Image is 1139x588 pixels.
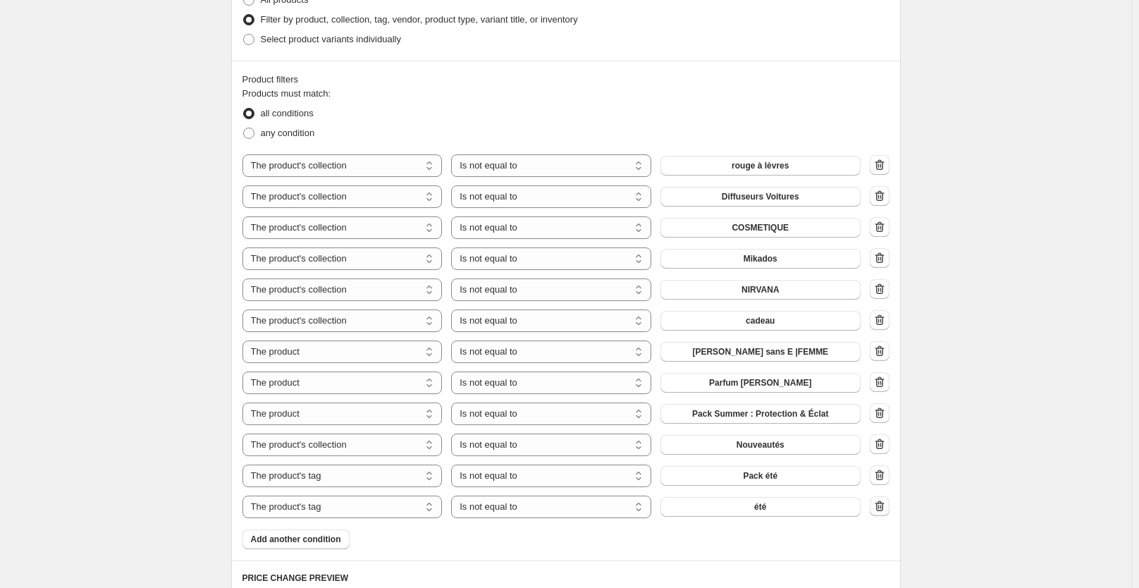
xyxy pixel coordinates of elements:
[242,572,889,584] h6: PRICE CHANGE PREVIEW
[743,470,777,482] span: Pack été
[660,156,861,176] button: rouge à lèvres
[660,280,861,300] button: NIRVANA
[242,88,331,99] span: Products must match:
[737,439,784,451] span: Nouveautés
[660,435,861,455] button: Nouveautés
[660,373,861,393] button: Parfum Nicole Tonnelle
[732,160,789,171] span: rouge à lèvres
[746,315,775,326] span: cadeau
[660,218,861,238] button: COSMETIQUE
[261,34,401,44] span: Select product variants individually
[660,311,861,331] button: cadeau
[660,497,861,517] button: été
[741,284,780,295] span: NIRVANA
[242,73,889,87] div: Product filters
[744,253,777,264] span: Mikados
[660,342,861,362] button: Morgan sans E |FEMME
[732,222,789,233] span: COSMETIQUE
[660,187,861,207] button: Diffuseurs Voitures
[722,191,799,202] span: Diffuseurs Voitures
[692,346,828,357] span: [PERSON_NAME] sans E |FEMME
[261,14,578,25] span: Filter by product, collection, tag, vendor, product type, variant title, or inventory
[660,404,861,424] button: Pack Summer : Protection & Éclat
[242,529,350,549] button: Add another condition
[660,466,861,486] button: Pack été
[251,534,341,545] span: Add another condition
[692,408,828,419] span: Pack Summer : Protection & Éclat
[261,108,314,118] span: all conditions
[709,377,811,388] span: Parfum [PERSON_NAME]
[660,249,861,269] button: Mikados
[261,128,315,138] span: any condition
[754,501,766,513] span: été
